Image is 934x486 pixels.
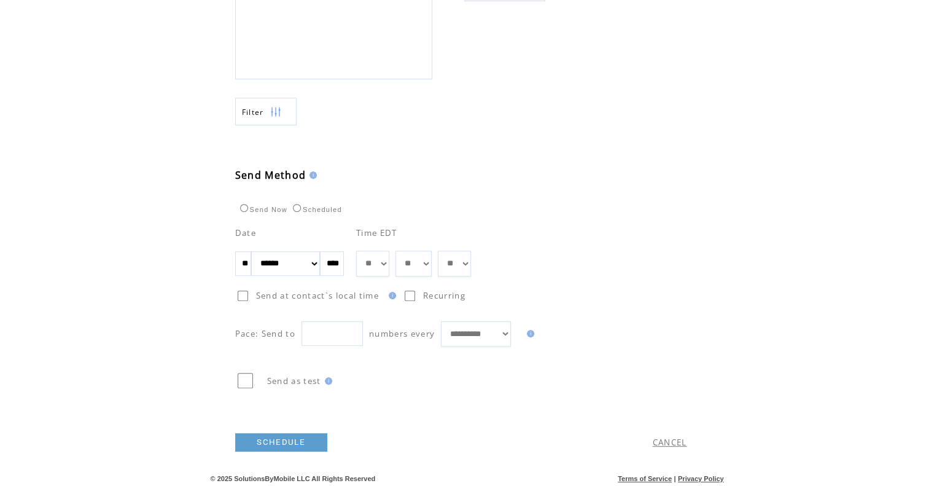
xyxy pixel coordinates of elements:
a: CANCEL [653,437,687,448]
span: numbers every [369,328,435,339]
span: © 2025 SolutionsByMobile LLC All Rights Reserved [211,475,376,482]
label: Send Now [237,206,287,213]
span: Send at contact`s local time [256,290,379,301]
span: Time EDT [356,227,397,238]
img: filters.png [270,98,281,126]
span: | [674,475,675,482]
span: Send Method [235,168,306,182]
span: Pace: Send to [235,328,295,339]
span: Recurring [423,290,465,301]
input: Scheduled [293,204,301,212]
span: Send as test [267,375,321,386]
label: Scheduled [290,206,342,213]
input: Send Now [240,204,248,212]
img: help.gif [306,171,317,179]
a: Filter [235,98,297,125]
span: Date [235,227,256,238]
a: SCHEDULE [235,433,327,452]
a: Terms of Service [618,475,672,482]
img: help.gif [523,330,534,337]
span: Show filters [242,107,264,117]
a: Privacy Policy [678,475,724,482]
img: help.gif [385,292,396,299]
img: help.gif [321,377,332,385]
